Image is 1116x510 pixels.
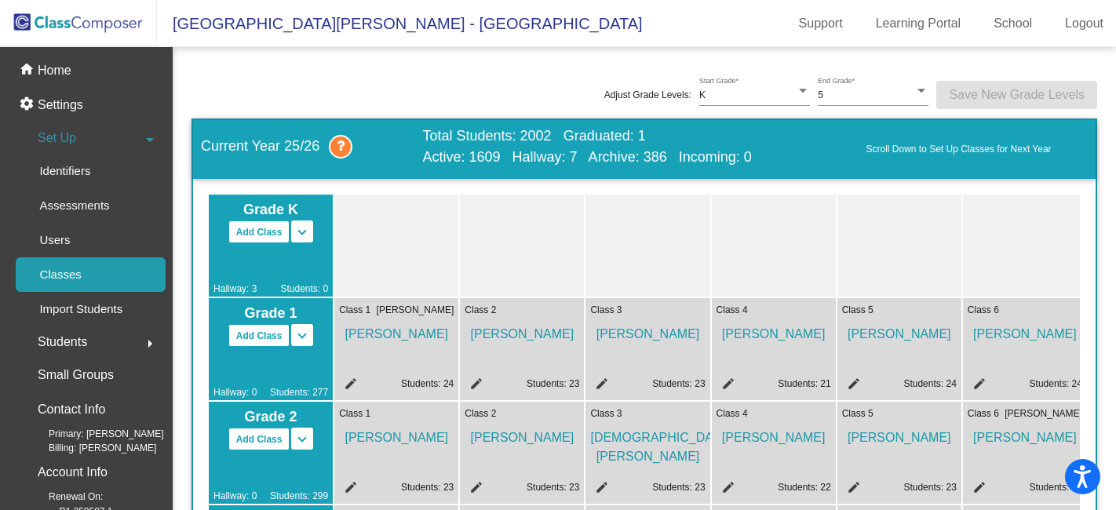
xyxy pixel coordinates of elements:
a: Students: 23 [652,378,705,389]
span: [PERSON_NAME] [339,317,454,344]
span: Hallway: 3 [213,282,257,296]
p: Classes [39,265,81,284]
mat-icon: keyboard_arrow_down [293,430,312,449]
span: Active: 1609 Hallway: 7 Archive: 386 Incoming: 0 [423,149,752,166]
a: Students: 24 [903,378,956,389]
a: Scroll Down to Set Up Classes for Next Year [866,142,1087,156]
mat-icon: edit [465,480,483,499]
mat-icon: keyboard_arrow_down [293,326,312,345]
mat-icon: edit [842,480,861,499]
span: [PERSON_NAME] [842,317,957,344]
span: Current Year 25/26 [201,135,422,158]
span: [PERSON_NAME] [842,421,957,447]
span: Total Students: 2002 Graduated: 1 [423,128,752,145]
mat-icon: edit [842,377,861,395]
span: [PERSON_NAME] [465,421,579,447]
span: [PERSON_NAME] [339,421,454,447]
a: Students: 23 [401,482,454,493]
p: Account Info [38,461,108,483]
mat-icon: edit [717,377,735,395]
span: K [699,89,706,100]
span: [PERSON_NAME] [590,317,705,344]
span: Class 2 [465,406,496,421]
span: Students: 299 [270,489,328,503]
span: Students: 277 [270,385,328,399]
span: Hallway: 0 [213,385,257,399]
p: Contact Info [38,399,105,421]
mat-icon: arrow_drop_down [140,130,159,149]
mat-icon: edit [968,480,987,499]
span: Grade 1 [213,303,328,324]
span: Grade K [213,199,328,220]
span: Students: 0 [280,282,328,296]
a: Learning Portal [863,11,974,36]
span: Grade 2 [213,406,328,428]
a: Students: 21 [778,378,830,389]
mat-icon: edit [339,377,358,395]
span: [PERSON_NAME] [377,303,454,317]
mat-icon: edit [590,480,609,499]
span: 5 [818,89,823,100]
a: Support [786,11,855,36]
span: Class 4 [717,406,748,421]
button: Add Class [228,324,290,347]
span: Class 4 [717,303,748,317]
span: Renewal On: [24,490,103,504]
mat-icon: edit [465,377,483,395]
span: [PERSON_NAME] [1005,406,1082,421]
span: Class 6 [968,406,999,421]
mat-icon: edit [590,377,609,395]
span: [PERSON_NAME] [968,317,1082,344]
mat-icon: edit [339,480,358,499]
span: Class 6 [968,303,999,317]
span: [PERSON_NAME] [968,421,1082,447]
span: Set Up [38,127,76,149]
span: Hallway: 0 [213,489,257,503]
a: Students: 23 [652,482,705,493]
span: Class 1 [339,406,370,421]
p: Import Students [39,300,122,319]
span: Save New Grade Levels [949,88,1085,101]
span: Class 1 [339,303,370,317]
span: Class 3 [590,303,622,317]
p: Assessments [39,196,109,215]
button: Add Class [228,428,290,450]
p: Settings [38,96,83,115]
span: [GEOGRAPHIC_DATA][PERSON_NAME] - [GEOGRAPHIC_DATA] [157,11,643,36]
button: Add Class [228,220,290,243]
span: [PERSON_NAME] [717,317,831,344]
span: Billing: [PERSON_NAME] [24,441,156,455]
span: Class 2 [465,303,496,317]
span: Class 5 [842,406,873,421]
span: [PERSON_NAME] [465,317,579,344]
span: Primary: [PERSON_NAME] [24,427,164,441]
a: Students: 24 [1030,378,1082,389]
a: Students: 23 [903,482,956,493]
mat-icon: settings [19,96,38,115]
p: Identifiers [39,162,90,180]
a: Students: 24 [401,378,454,389]
mat-icon: edit [717,480,735,499]
mat-icon: edit [968,377,987,395]
span: [DEMOGRAPHIC_DATA][PERSON_NAME] [590,421,705,466]
mat-icon: keyboard_arrow_down [293,223,312,242]
span: Class 5 [842,303,873,317]
a: Students: 22 [778,482,830,493]
a: Students: 23 [527,482,579,493]
a: School [981,11,1045,36]
p: Small Groups [38,364,114,386]
mat-icon: arrow_right [140,334,159,353]
p: Home [38,61,71,80]
span: Adjust Grade Levels: [604,88,691,102]
a: Logout [1052,11,1116,36]
mat-icon: home [19,61,38,80]
a: Students: 23 [1030,482,1082,493]
a: Students: 23 [527,378,579,389]
span: [PERSON_NAME] [717,421,831,447]
p: Users [39,231,70,250]
button: Save New Grade Levels [936,81,1097,109]
span: Class 3 [590,406,622,421]
span: Students [38,331,87,353]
